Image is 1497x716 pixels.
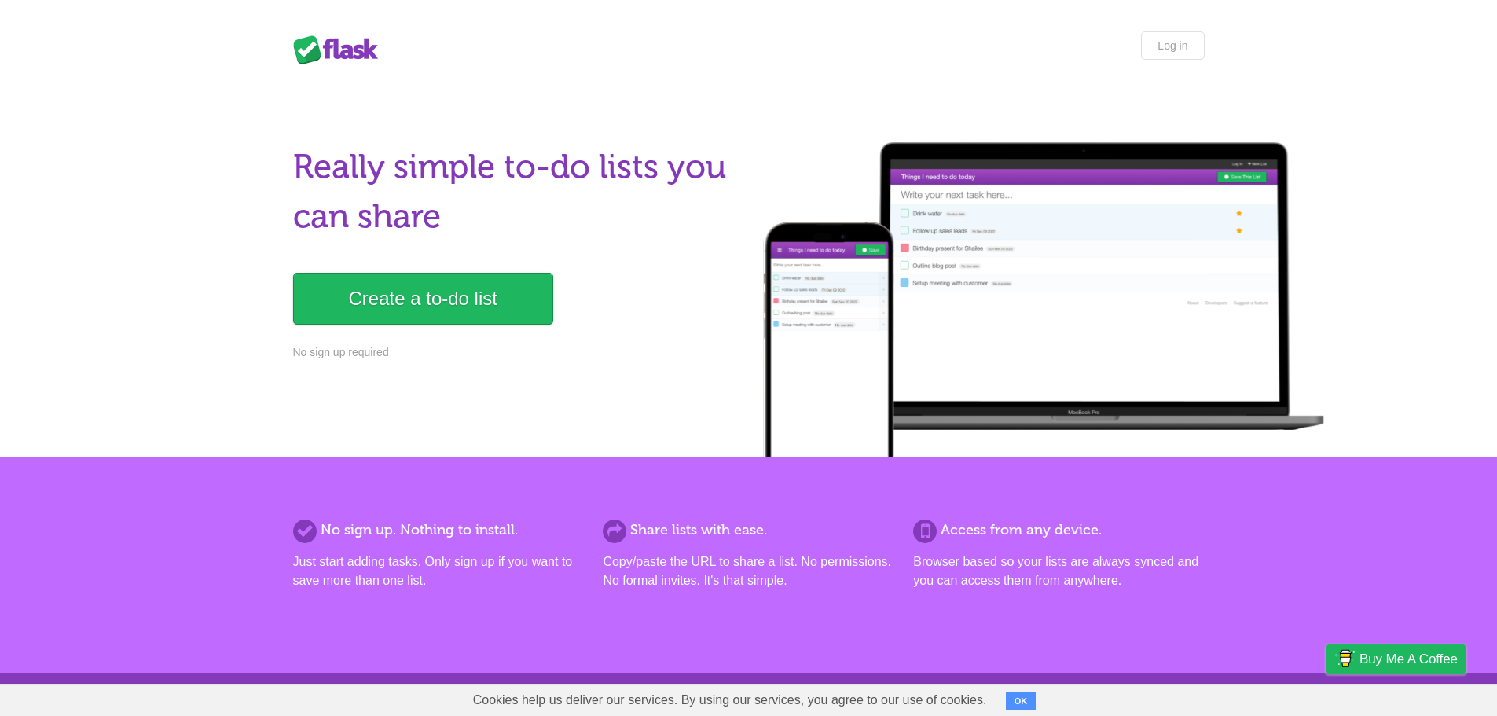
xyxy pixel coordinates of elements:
p: Copy/paste the URL to share a list. No permissions. No formal invites. It's that simple. [603,553,893,590]
span: Cookies help us deliver our services. By using our services, you agree to our use of cookies. [457,685,1003,716]
div: Flask Lists [293,35,387,64]
span: Buy me a coffee [1359,645,1458,673]
p: Browser based so your lists are always synced and you can access them from anywhere. [913,553,1204,590]
h2: Access from any device. [913,520,1204,541]
a: Log in [1141,31,1204,60]
img: Buy me a coffee [1334,645,1356,672]
h1: Really simple to-do lists you can share [293,142,739,241]
h2: Share lists with ease. [603,520,893,541]
a: Buy me a coffee [1326,644,1466,674]
a: Create a to-do list [293,273,553,325]
p: No sign up required [293,344,739,361]
p: Just start adding tasks. Only sign up if you want to save more than one list. [293,553,584,590]
h2: No sign up. Nothing to install. [293,520,584,541]
button: OK [1006,692,1037,710]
